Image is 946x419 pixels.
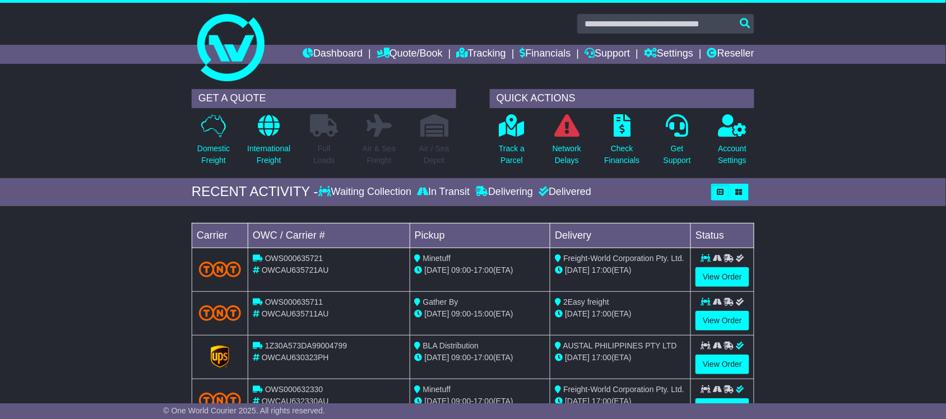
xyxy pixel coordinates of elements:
[265,297,323,306] span: OWS000635711
[520,45,571,64] a: Financials
[585,45,630,64] a: Support
[303,45,363,64] a: Dashboard
[262,353,329,362] span: OWCAU630323PH
[423,385,451,394] span: Minetuff
[423,341,479,350] span: BLA Distribution
[199,305,241,320] img: TNT_Domestic.png
[563,254,684,263] span: Freight-World Corporation Pty. Ltd.
[247,143,290,166] p: International Freight
[663,114,692,173] a: GetSupport
[604,114,641,173] a: CheckFinancials
[555,264,686,276] div: (ETA)
[550,223,691,248] td: Delivery
[262,397,329,406] span: OWCAU632330AU
[664,143,691,166] p: Get Support
[490,89,754,108] div: QUICK ACTIONS
[565,353,590,362] span: [DATE]
[555,308,686,320] div: (ETA)
[499,143,525,166] p: Track a Parcel
[425,397,449,406] span: [DATE]
[457,45,506,64] a: Tracking
[199,393,241,408] img: TNT_Domestic.png
[197,114,230,173] a: DomesticFreight
[592,266,611,274] span: 17:00
[474,353,493,362] span: 17:00
[474,397,493,406] span: 17:00
[552,114,582,173] a: NetworkDelays
[415,395,546,407] div: - (ETA)
[262,309,329,318] span: OWCAU635711AU
[211,346,230,368] img: GetCarrierServiceLogo
[592,397,611,406] span: 17:00
[163,406,325,415] span: © One World Courier 2025. All rights reserved.
[247,114,291,173] a: InternationalFreight
[563,297,609,306] span: 2Easy freight
[555,395,686,407] div: (ETA)
[563,385,684,394] span: Freight-World Corporation Pty. Ltd.
[498,114,525,173] a: Track aParcel
[592,353,611,362] span: 17:00
[377,45,443,64] a: Quote/Book
[695,398,749,418] a: View Order
[452,266,471,274] span: 09:00
[415,264,546,276] div: - (ETA)
[310,143,338,166] p: Full Loads
[472,186,536,198] div: Delivering
[452,353,471,362] span: 09:00
[695,355,749,374] a: View Order
[474,266,493,274] span: 17:00
[265,385,323,394] span: OWS000632330
[423,254,451,263] span: Minetuff
[718,143,747,166] p: Account Settings
[410,223,550,248] td: Pickup
[565,266,590,274] span: [DATE]
[563,341,677,350] span: AUSTAL PHILIPPINES PTY LTD
[695,311,749,330] a: View Order
[695,267,749,287] a: View Order
[553,143,581,166] p: Network Delays
[265,254,323,263] span: OWS000635721
[197,143,230,166] p: Domestic Freight
[425,309,449,318] span: [DATE]
[192,89,456,108] div: GET A QUOTE
[363,143,396,166] p: Air & Sea Freight
[192,184,318,200] div: RECENT ACTIVITY -
[248,223,410,248] td: OWC / Carrier #
[592,309,611,318] span: 17:00
[555,352,686,364] div: (ETA)
[718,114,748,173] a: AccountSettings
[415,352,546,364] div: - (ETA)
[415,308,546,320] div: - (ETA)
[192,223,248,248] td: Carrier
[262,266,329,274] span: OWCAU635721AU
[474,309,493,318] span: 15:00
[318,186,414,198] div: Waiting Collection
[565,397,590,406] span: [DATE]
[565,309,590,318] span: [DATE]
[691,223,754,248] td: Status
[419,143,449,166] p: Air / Sea Depot
[452,397,471,406] span: 09:00
[425,266,449,274] span: [DATE]
[425,353,449,362] span: [DATE]
[265,341,347,350] span: 1Z30A573DA99004799
[644,45,693,64] a: Settings
[605,143,640,166] p: Check Financials
[452,309,471,318] span: 09:00
[536,186,591,198] div: Delivered
[414,186,472,198] div: In Transit
[199,262,241,277] img: TNT_Domestic.png
[707,45,754,64] a: Reseller
[423,297,458,306] span: Gather By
